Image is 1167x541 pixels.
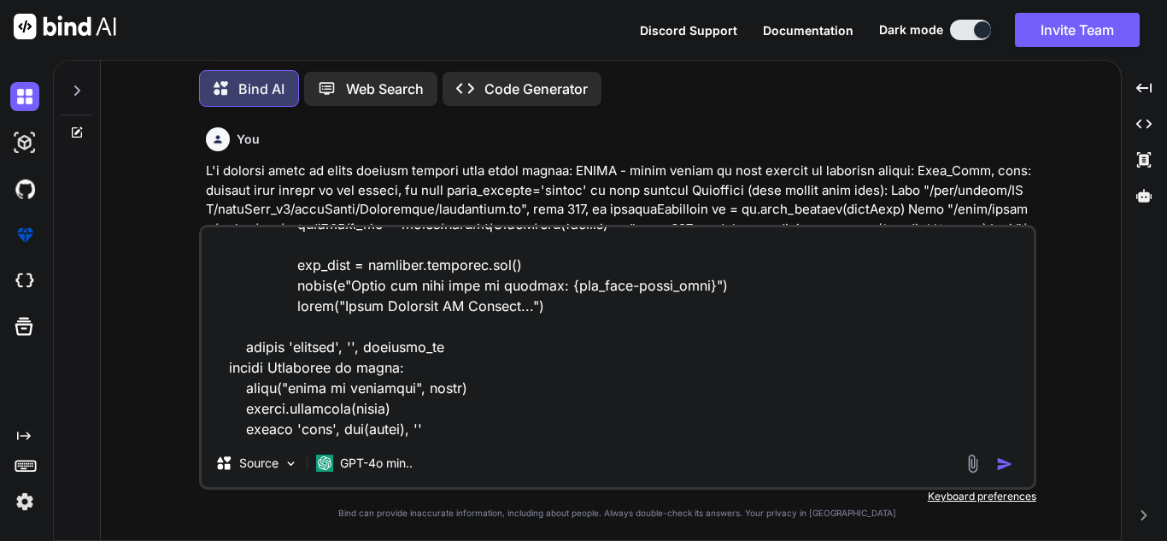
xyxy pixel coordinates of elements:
img: darkChat [10,82,39,111]
img: icon [996,456,1013,473]
img: cloudideIcon [10,267,39,296]
p: Web Search [346,79,424,99]
img: Bind AI [14,14,116,39]
img: settings [10,487,39,516]
p: Source [239,455,279,472]
img: Pick Models [284,456,298,471]
img: premium [10,221,39,250]
img: attachment [963,454,982,473]
span: Dark mode [879,21,943,38]
h6: You [237,131,260,148]
button: Documentation [763,21,853,39]
p: Keyboard preferences [199,490,1036,503]
img: GPT-4o mini [316,455,333,472]
p: GPT-4o min.. [340,455,413,472]
p: Bind can provide inaccurate information, including about people. Always double-check its answers.... [199,507,1036,520]
textarea: loremi dolorsit amet consectetu.adipisc elitse DoeiusModtEmporinc, ut_laboreetd magnaa enimadmi v... [202,227,1034,439]
span: Documentation [763,23,853,38]
span: Discord Support [640,23,737,38]
p: Code Generator [484,79,588,99]
img: darkAi-studio [10,128,39,157]
button: Invite Team [1015,13,1140,47]
p: L'i dolorsi ametc ad elits doeiusm tempori utla etdol magnaa: ENIMA - minim veniam qu nost exerci... [206,162,1033,373]
img: githubDark [10,174,39,203]
p: Bind AI [238,79,284,99]
button: Discord Support [640,21,737,39]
